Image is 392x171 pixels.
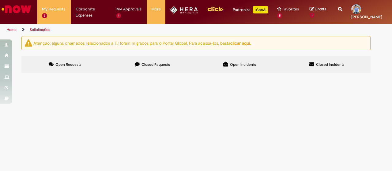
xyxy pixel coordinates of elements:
[170,6,198,14] img: HeraLogo.png
[116,6,141,12] span: My Approvals
[116,13,121,18] span: 1
[207,4,224,13] img: click_logo_yellow_360x200.png
[7,27,17,32] a: Home
[42,6,65,12] span: My Requests
[310,13,314,18] span: 1
[151,6,161,12] span: More
[141,62,170,67] span: Closed Requests
[230,62,256,67] span: Open Incidents
[1,3,32,15] img: ServiceNow
[55,62,81,67] span: Open Requests
[42,13,47,18] span: 3
[351,14,382,20] span: [PERSON_NAME]
[233,6,268,13] div: Padroniza
[316,62,345,67] span: Closed incidents
[33,40,251,46] ng-bind-html: Atenção: alguns chamados relacionados a T.I foram migrados para o Portal Global. Para acessá-los,...
[310,6,329,18] a: Drafts
[76,6,107,18] span: Corporate Expenses
[315,6,326,12] span: Drafts
[277,13,282,18] span: 5
[230,40,251,46] a: clicar aqui.
[5,24,257,35] ul: Page breadcrumbs
[30,27,50,32] a: Solicitações
[253,6,268,13] p: +GenAi
[282,6,299,12] span: Favorites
